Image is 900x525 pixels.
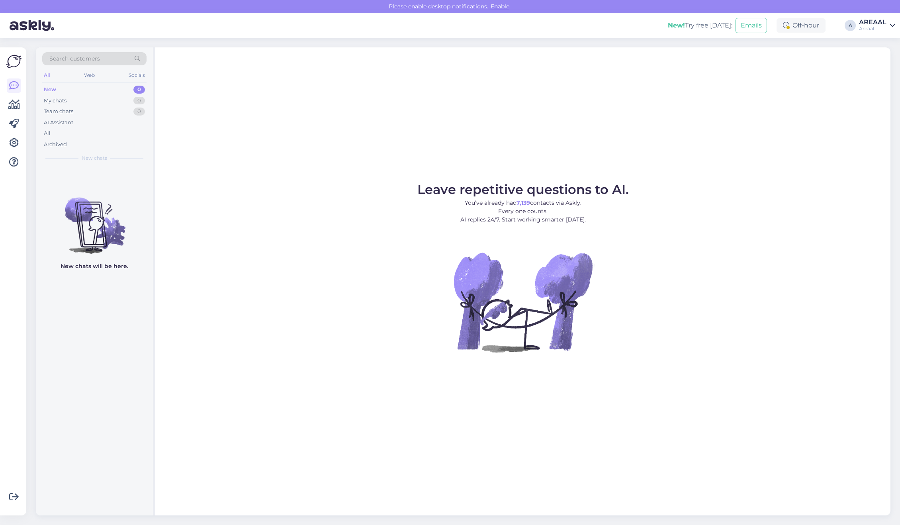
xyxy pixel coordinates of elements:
[845,20,856,31] div: A
[451,230,595,374] img: No Chat active
[736,18,767,33] button: Emails
[777,18,826,33] div: Off-hour
[49,55,100,63] span: Search customers
[127,70,147,80] div: Socials
[859,19,895,32] a: AREAALAreaal
[61,262,128,270] p: New chats will be here.
[417,182,629,197] span: Leave repetitive questions to AI.
[44,141,67,149] div: Archived
[44,119,73,127] div: AI Assistant
[44,108,73,116] div: Team chats
[82,155,107,162] span: New chats
[668,22,685,29] b: New!
[44,86,56,94] div: New
[44,129,51,137] div: All
[417,199,629,224] p: You’ve already had contacts via Askly. Every one counts. AI replies 24/7. Start working smarter [...
[133,86,145,94] div: 0
[859,19,886,25] div: AREAAL
[133,108,145,116] div: 0
[133,97,145,105] div: 0
[36,183,153,255] img: No chats
[44,97,67,105] div: My chats
[668,21,732,30] div: Try free [DATE]:
[42,70,51,80] div: All
[82,70,96,80] div: Web
[517,199,530,206] b: 7,139
[6,54,22,69] img: Askly Logo
[859,25,886,32] div: Areaal
[488,3,512,10] span: Enable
